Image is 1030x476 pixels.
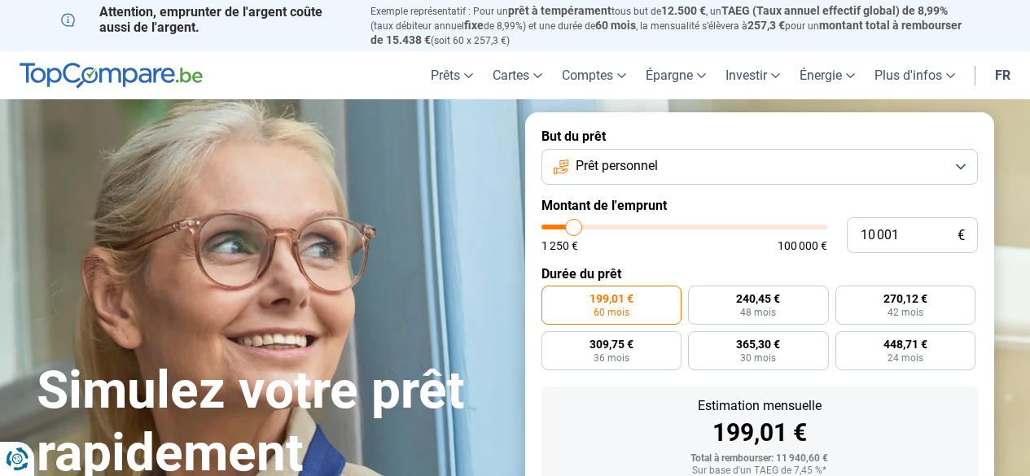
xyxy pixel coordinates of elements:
[541,240,578,251] span: 1 250 €
[483,51,552,99] a: Cartes
[552,51,636,99] a: Comptes
[590,338,633,350] span: 309,75 €
[888,353,923,363] span: 24 mois
[883,338,927,350] span: 448,71 €
[721,4,948,17] span: TAEG (Taux annuel effectif global) de 8,99%
[865,51,965,99] a: Plus d'infos
[740,308,776,317] span: 48 mois
[716,51,790,99] a: Investir
[661,4,706,17] span: 12.500 €
[958,229,965,242] span: €
[554,400,965,413] div: Estimation mensuelle
[636,51,716,99] a: Épargne
[594,353,629,363] span: 36 mois
[594,308,629,317] span: 60 mois
[595,19,636,32] span: 60 mois
[883,293,927,304] span: 270,12 €
[985,51,1020,99] a: fr
[541,266,978,282] label: Durée du prêt
[541,198,978,213] label: Montant de l'emprunt
[554,421,965,445] div: 199,01 €
[790,51,865,99] a: Énergie
[20,63,203,89] img: TopCompare
[370,19,962,46] span: montant total à rembourser de 15.438 €
[508,4,611,17] span: prêt à tempérament
[541,149,978,185] button: Prêt personnel
[370,4,970,47] p: Exemple représentatif : Pour un tous but de , un (taux débiteur annuel de 8,99%) et une durée de ...
[778,240,827,251] span: 100 000 €
[576,157,658,175] span: Prêt personnel
[747,19,785,32] span: 257,3 €
[736,338,780,350] span: 365,30 €
[590,293,633,304] span: 199,01 €
[554,453,965,465] div: Total à rembourser: 11 940,60 €
[736,293,780,304] span: 240,45 €
[464,19,484,32] span: fixe
[541,129,978,144] label: But du prêt
[421,51,483,99] a: Prêts
[61,4,351,35] p: Attention, emprunter de l'argent coûte aussi de l'argent.
[740,353,776,363] span: 30 mois
[888,308,923,317] span: 42 mois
